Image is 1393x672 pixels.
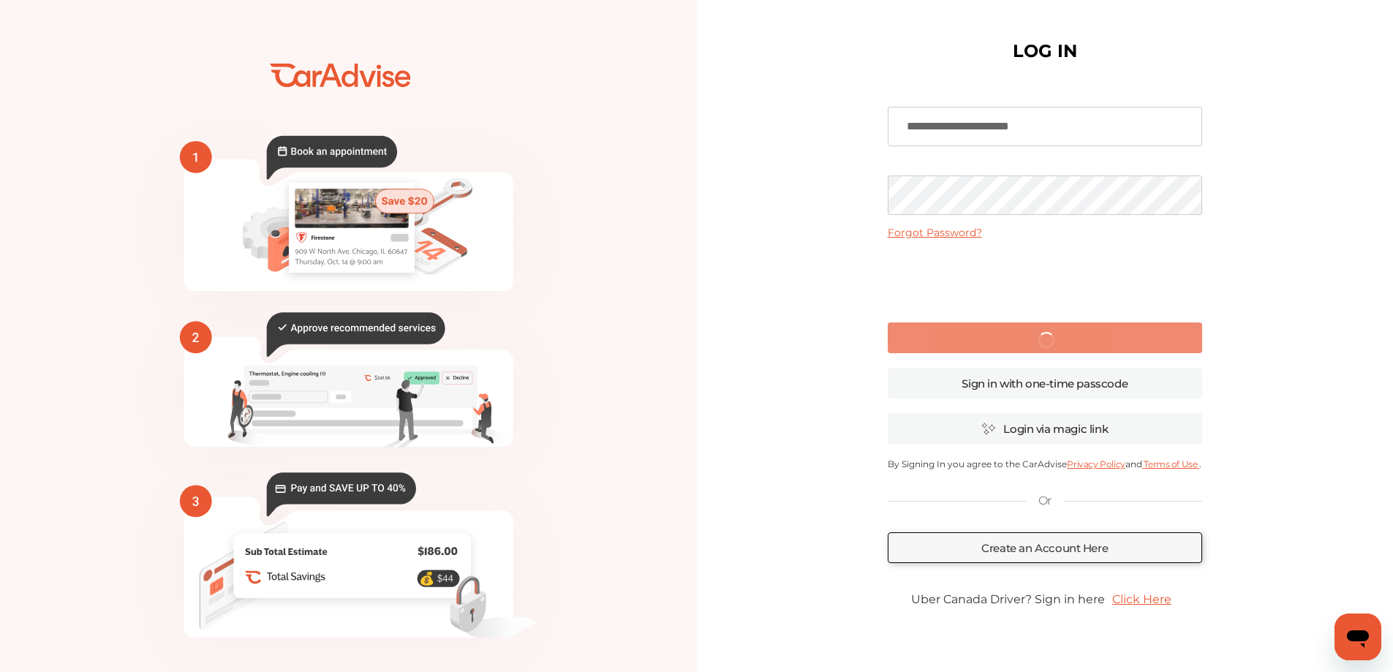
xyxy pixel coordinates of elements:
[1142,458,1199,469] a: Terms of Use
[888,458,1202,469] p: By Signing In you agree to the CarAdvise and .
[888,532,1202,563] a: Create an Account Here
[888,226,982,239] a: Forgot Password?
[1013,44,1077,58] h1: LOG IN
[1335,614,1381,660] iframe: Button to launch messaging window
[911,592,1105,606] span: Uber Canada Driver? Sign in here
[888,413,1202,444] a: Login via magic link
[981,422,996,436] img: magic_icon.32c66aac.svg
[1067,458,1125,469] a: Privacy Policy
[888,368,1202,399] a: Sign in with one-time passcode
[419,571,435,586] text: 💰
[1038,493,1052,509] p: Or
[934,251,1156,308] iframe: reCAPTCHA
[1105,585,1179,614] a: Click Here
